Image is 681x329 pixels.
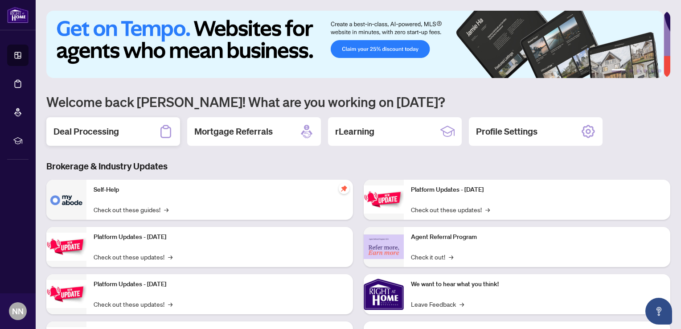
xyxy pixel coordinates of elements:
img: Platform Updates - September 16, 2025 [46,233,86,261]
button: Open asap [645,298,672,325]
button: 6 [658,69,661,73]
img: Agent Referral Program [364,234,404,259]
a: Check out these updates!→ [94,299,172,309]
h3: Brokerage & Industry Updates [46,160,670,173]
p: We want to hear what you think! [411,280,663,289]
h2: Deal Processing [53,125,119,138]
a: Check out these updates!→ [94,252,172,262]
button: 3 [636,69,640,73]
a: Check it out!→ [411,252,453,262]
h1: Welcome back [PERSON_NAME]! What are you working on [DATE]? [46,93,670,110]
img: Platform Updates - July 21, 2025 [46,280,86,308]
img: We want to hear what you think! [364,274,404,314]
p: Platform Updates - [DATE] [94,280,346,289]
h2: rLearning [335,125,374,138]
button: 4 [644,69,647,73]
span: → [449,252,453,262]
a: Check out these updates!→ [411,205,490,214]
a: Leave Feedback→ [411,299,464,309]
button: 2 [629,69,633,73]
p: Platform Updates - [DATE] [94,232,346,242]
span: → [164,205,168,214]
span: → [459,299,464,309]
button: 5 [651,69,654,73]
button: 1 [611,69,626,73]
span: → [168,252,172,262]
img: Slide 0 [46,11,664,78]
img: Platform Updates - June 23, 2025 [364,185,404,214]
img: logo [7,7,29,23]
img: Self-Help [46,180,86,220]
p: Platform Updates - [DATE] [411,185,663,195]
a: Check out these guides!→ [94,205,168,214]
span: → [485,205,490,214]
span: NN [12,305,24,317]
h2: Mortgage Referrals [194,125,273,138]
p: Self-Help [94,185,346,195]
p: Agent Referral Program [411,232,663,242]
span: → [168,299,172,309]
h2: Profile Settings [476,125,537,138]
span: pushpin [339,183,349,194]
